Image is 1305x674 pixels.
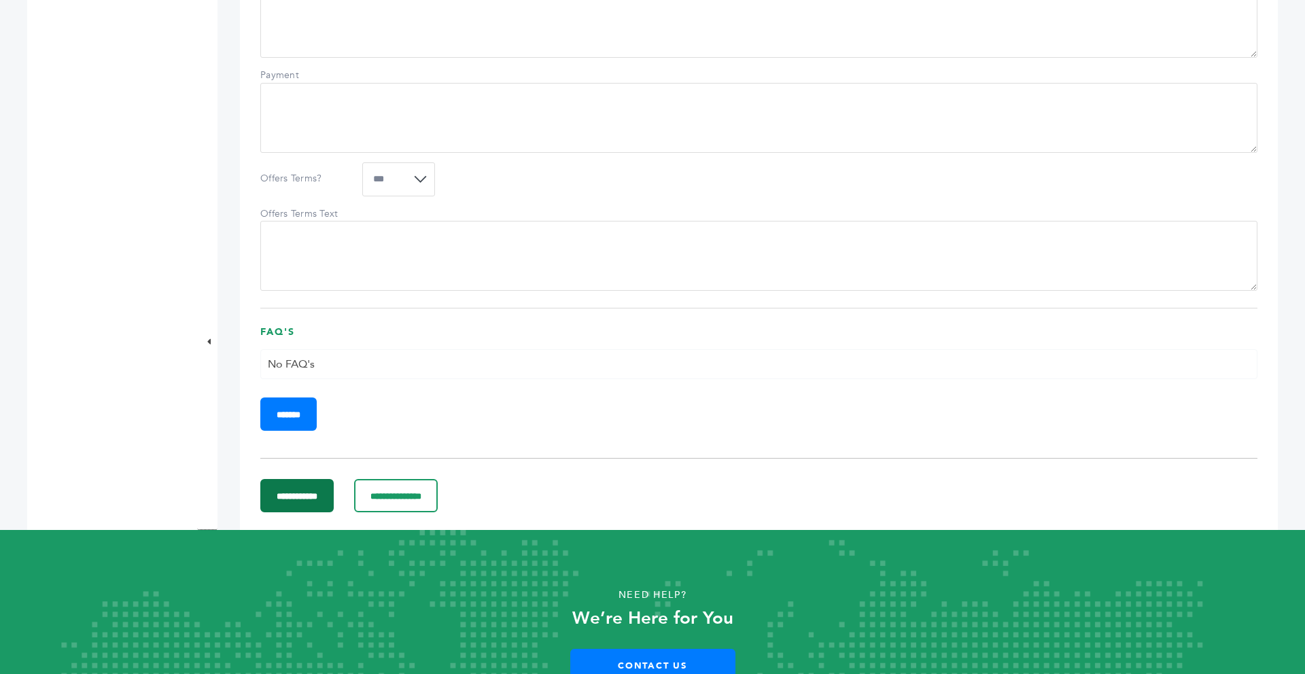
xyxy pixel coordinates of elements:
[260,172,355,185] label: Offers Terms?
[260,69,355,82] label: Payment
[572,606,733,631] strong: We’re Here for You
[65,585,1240,605] p: Need Help?
[268,357,315,372] span: No FAQ's
[260,207,355,221] label: Offers Terms Text
[260,325,1257,349] h3: FAQ's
